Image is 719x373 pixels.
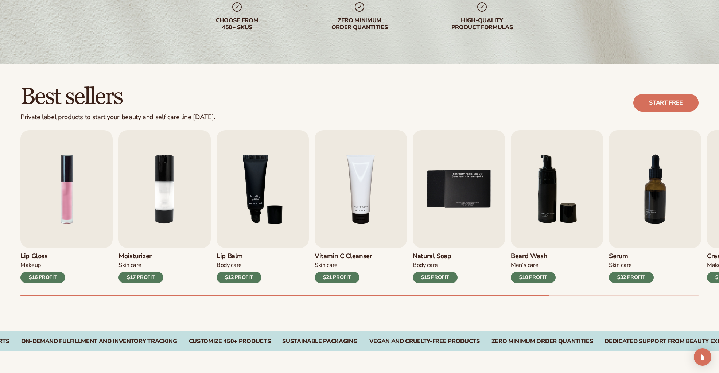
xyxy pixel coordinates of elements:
[511,130,603,283] a: 6 / 9
[609,261,654,269] div: Skin Care
[118,130,211,283] a: 2 / 9
[491,338,593,345] div: ZERO MINIMUM ORDER QUANTITIES
[511,272,556,283] div: $10 PROFIT
[118,252,163,260] h3: Moisturizer
[118,272,163,283] div: $17 PROFIT
[20,130,113,283] a: 1 / 9
[694,348,711,366] div: Open Intercom Messenger
[609,272,654,283] div: $32 PROFIT
[190,17,284,31] div: Choose from 450+ Skus
[20,252,65,260] h3: Lip Gloss
[118,261,163,269] div: Skin Care
[20,85,215,109] h2: Best sellers
[609,130,701,283] a: 7 / 9
[217,130,309,283] a: 3 / 9
[369,338,480,345] div: VEGAN AND CRUELTY-FREE PRODUCTS
[413,272,458,283] div: $15 PROFIT
[21,338,177,345] div: On-Demand Fulfillment and Inventory Tracking
[511,252,556,260] h3: Beard Wash
[315,252,372,260] h3: Vitamin C Cleanser
[609,252,654,260] h3: Serum
[189,338,271,345] div: CUSTOMIZE 450+ PRODUCTS
[315,130,407,283] a: 4 / 9
[217,272,261,283] div: $12 PROFIT
[282,338,357,345] div: SUSTAINABLE PACKAGING
[20,261,65,269] div: Makeup
[315,272,359,283] div: $21 PROFIT
[20,113,215,121] div: Private label products to start your beauty and self care line [DATE].
[511,261,556,269] div: Men’s Care
[313,17,406,31] div: Zero minimum order quantities
[413,252,458,260] h3: Natural Soap
[20,272,65,283] div: $16 PROFIT
[633,94,699,112] a: Start free
[315,261,372,269] div: Skin Care
[413,261,458,269] div: Body Care
[413,130,505,283] a: 5 / 9
[217,261,261,269] div: Body Care
[435,17,529,31] div: High-quality product formulas
[217,252,261,260] h3: Lip Balm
